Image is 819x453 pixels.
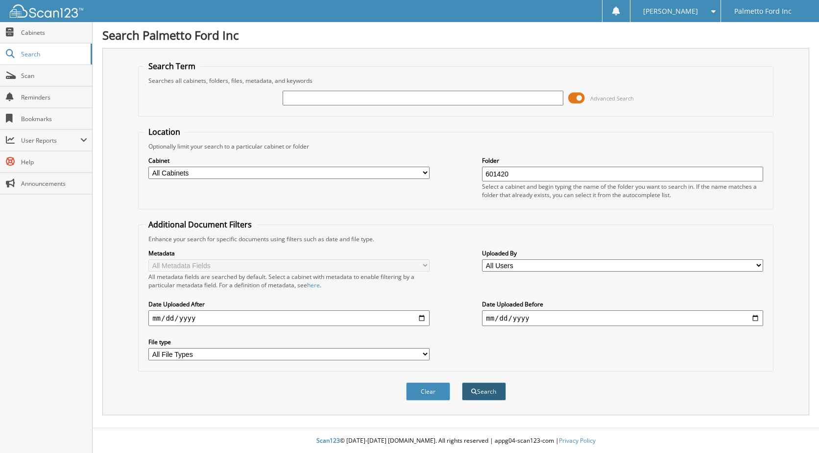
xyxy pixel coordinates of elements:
button: Clear [406,382,450,401]
span: Palmetto Ford Inc [734,8,792,14]
label: Date Uploaded Before [482,300,763,308]
legend: Location [144,126,185,137]
span: User Reports [21,136,80,145]
span: Scan123 [316,436,340,445]
span: Help [21,158,87,166]
span: Scan [21,72,87,80]
button: Search [462,382,506,401]
div: Select a cabinet and begin typing the name of the folder you want to search in. If the name match... [482,182,763,199]
iframe: Chat Widget [770,406,819,453]
span: Advanced Search [590,95,634,102]
div: Optionally limit your search to a particular cabinet or folder [144,142,768,151]
div: © [DATE]-[DATE] [DOMAIN_NAME]. All rights reserved | appg04-scan123-com | [93,429,819,453]
label: Metadata [148,249,430,257]
span: [PERSON_NAME] [643,8,698,14]
label: Folder [482,156,763,165]
label: Date Uploaded After [148,300,430,308]
div: Enhance your search for specific documents using filters such as date and file type. [144,235,768,243]
legend: Search Term [144,61,200,72]
span: Search [21,50,86,58]
span: Bookmarks [21,115,87,123]
label: File type [148,338,430,346]
a: Privacy Policy [559,436,596,445]
span: Cabinets [21,28,87,37]
legend: Additional Document Filters [144,219,257,230]
label: Cabinet [148,156,430,165]
h1: Search Palmetto Ford Inc [102,27,809,43]
span: Announcements [21,179,87,188]
a: here [307,281,320,289]
label: Uploaded By [482,249,763,257]
img: scan123-logo-white.svg [10,4,83,18]
input: end [482,310,763,326]
input: start [148,310,430,326]
span: Reminders [21,93,87,101]
div: All metadata fields are searched by default. Select a cabinet with metadata to enable filtering b... [148,273,430,289]
div: Searches all cabinets, folders, files, metadata, and keywords [144,76,768,85]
